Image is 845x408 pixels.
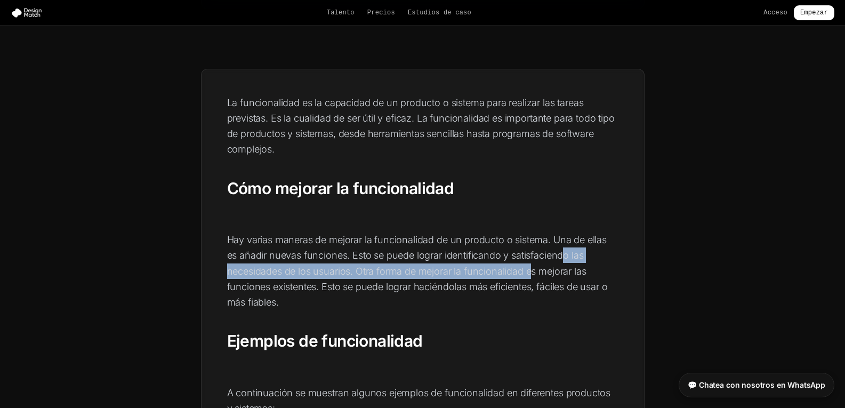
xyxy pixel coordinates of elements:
font: 💬 Chatea con nosotros en WhatsApp [688,380,825,389]
a: 💬 Chatea con nosotros en WhatsApp [679,373,834,397]
font: Cómo mejorar la funcionalidad [227,179,454,198]
a: Precios [367,9,395,17]
a: Estudios de caso [408,9,471,17]
a: Acceso [763,9,787,17]
a: Talento [327,9,355,17]
font: Hay varias maneras de mejorar la funcionalidad de un producto o sistema. Una de ellas es añadir n... [227,234,608,308]
a: Empezar [794,5,834,20]
font: Empezar [800,9,828,17]
font: Ejemplos de funcionalidad [227,331,423,350]
font: La funcionalidad es la capacidad de un producto o sistema para realizar las tareas previstas. Es ... [227,97,615,155]
img: Diseño coincidente [11,7,47,18]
